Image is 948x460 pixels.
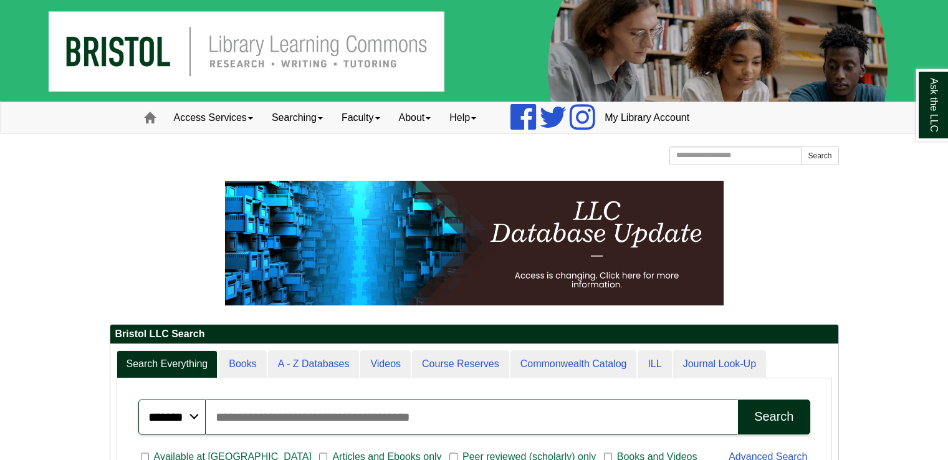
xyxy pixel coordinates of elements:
[754,410,793,424] div: Search
[390,102,441,133] a: About
[673,350,766,378] a: Journal Look-Up
[360,350,411,378] a: Videos
[738,400,810,434] button: Search
[801,146,838,165] button: Search
[638,350,671,378] a: ILL
[332,102,390,133] a: Faculty
[268,350,360,378] a: A - Z Databases
[225,181,724,305] img: HTML tutorial
[262,102,332,133] a: Searching
[440,102,486,133] a: Help
[219,350,266,378] a: Books
[595,102,699,133] a: My Library Account
[110,325,838,344] h2: Bristol LLC Search
[165,102,262,133] a: Access Services
[510,350,637,378] a: Commonwealth Catalog
[412,350,509,378] a: Course Reserves
[117,350,218,378] a: Search Everything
